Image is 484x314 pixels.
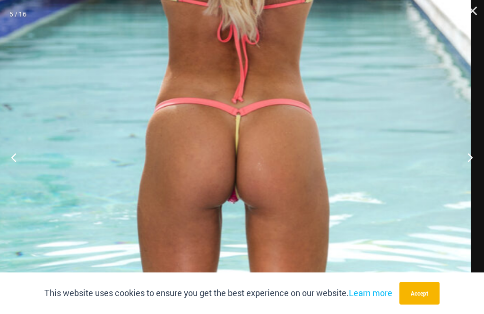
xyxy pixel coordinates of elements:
div: 5 / 16 [9,7,26,21]
button: Accept [399,282,440,305]
a: Learn more [349,287,392,298]
button: Next [449,134,484,181]
p: This website uses cookies to ensure you get the best experience on our website. [44,286,392,300]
